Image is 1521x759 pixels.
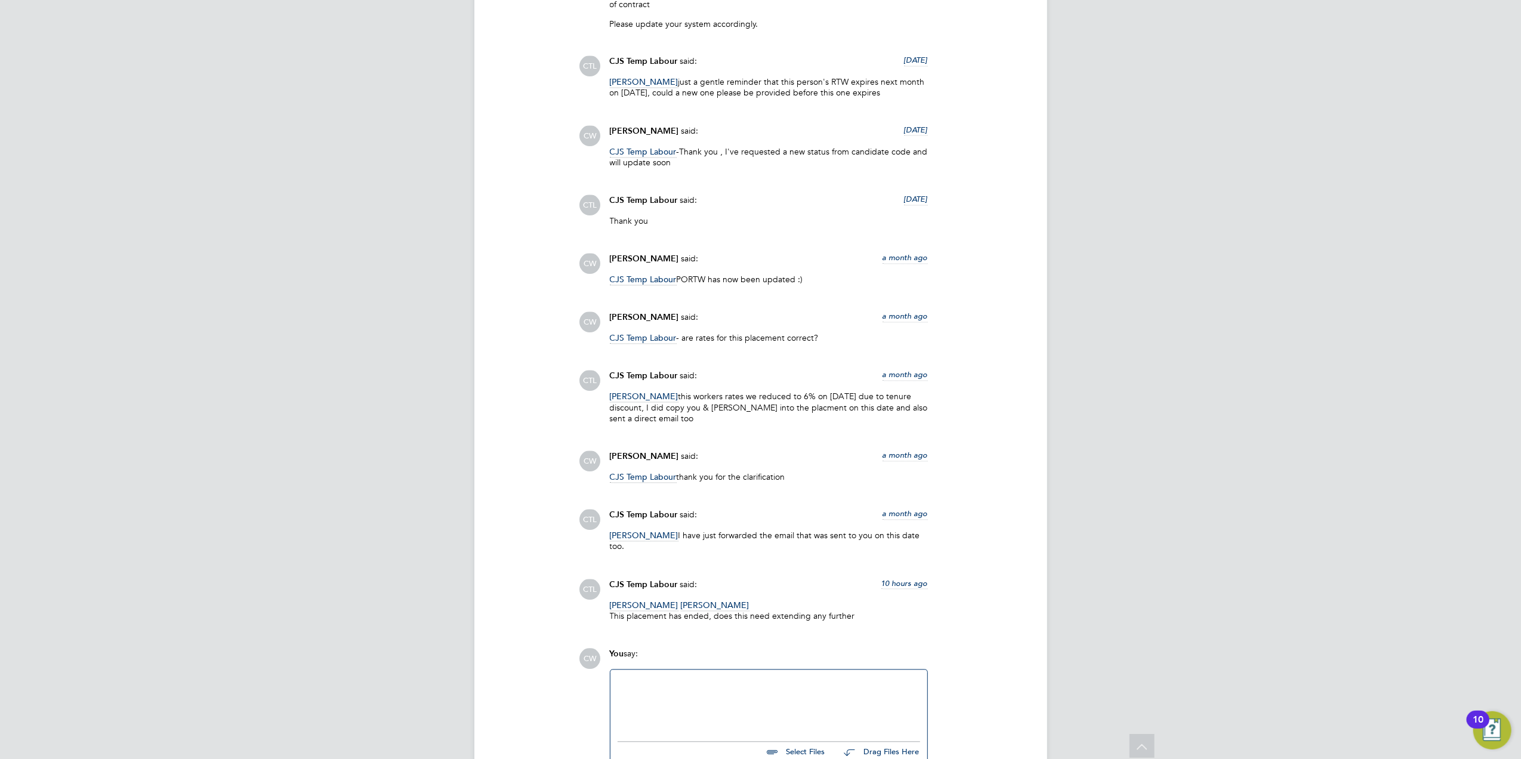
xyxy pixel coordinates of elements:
span: CJS Temp Labour [610,472,677,483]
button: Open Resource Center, 10 new notifications [1473,711,1511,749]
p: - are rates for this placement correct? [610,333,928,344]
p: Thank you [610,216,928,227]
span: said: [681,254,699,264]
p: PORTW has now been updated :) [610,274,928,285]
span: CTL [580,579,601,600]
span: [DATE] [904,55,928,66]
span: CTL [580,371,601,391]
span: CJS Temp Labour [610,510,678,520]
span: CTL [580,195,601,216]
span: a month ago [883,253,928,263]
span: [PERSON_NAME] [610,254,679,264]
span: said: [680,579,698,590]
span: CJS Temp Labour [610,371,678,381]
span: CW [580,126,601,147]
span: [PERSON_NAME] [610,77,678,88]
span: a month ago [883,311,928,322]
span: a month ago [883,370,928,380]
span: [DATE] [904,125,928,135]
span: said: [680,510,698,520]
span: CJS Temp Labour [610,147,677,158]
p: -Thank you , I've requested a new status from candidate code and will update soon [610,147,928,168]
span: said: [681,312,699,323]
span: a month ago [883,509,928,519]
span: CTL [580,56,601,77]
span: CJS Temp Labour [610,274,677,286]
span: [PERSON_NAME] [610,530,678,542]
span: [PERSON_NAME] [681,600,749,612]
span: CW [580,649,601,669]
span: [PERSON_NAME] [610,391,678,403]
div: 10 [1473,720,1483,735]
span: CJS Temp Labour [610,580,678,590]
span: said: [680,195,698,206]
span: a month ago [883,451,928,461]
span: CJS Temp Labour [610,196,678,206]
span: said: [680,371,698,381]
span: You [610,649,624,659]
p: I have just forwarded the email that was sent to you on this date too. [610,530,928,552]
span: CW [580,254,601,274]
p: This placement has ended, does this need extending any further [610,600,928,622]
p: just a gentle reminder that this person's RTW expires next month on [DATE], could a new one pleas... [610,77,928,98]
p: this workers rates we reduced to 6% on [DATE] due to tenure discount, I did copy you & [PERSON_NA... [610,391,928,424]
p: thank you for the clarification [610,472,928,483]
span: CW [580,312,601,333]
span: [PERSON_NAME] [610,126,679,137]
span: [PERSON_NAME] [610,313,679,323]
span: CW [580,451,601,472]
span: 10 hours ago [881,579,928,589]
span: [PERSON_NAME] [610,452,679,462]
span: said: [681,126,699,137]
p: Please update your system accordingly. [610,18,928,29]
span: [PERSON_NAME] [610,600,678,612]
span: [DATE] [904,195,928,205]
span: CJS Temp Labour [610,57,678,67]
span: CTL [580,510,601,530]
span: said: [681,451,699,462]
div: say: [610,649,928,669]
span: said: [680,56,698,67]
span: CJS Temp Labour [610,333,677,344]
